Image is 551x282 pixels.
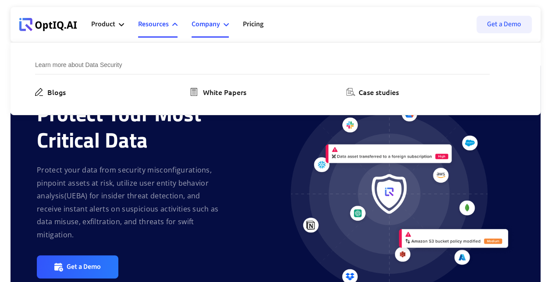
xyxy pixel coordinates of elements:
[138,18,169,30] div: Resources
[191,87,250,97] a: White Papers
[91,18,115,30] div: Product
[35,87,69,97] a: Blogs
[37,101,219,153] div: Protect Your Most Critical Data
[37,255,118,278] a: Get a Demo
[476,16,532,33] a: Get a Demo
[47,87,66,97] div: Blogs
[192,18,220,30] div: Company
[192,11,229,38] div: Company
[359,87,399,97] div: Case studies
[203,87,246,97] div: White Papers
[35,60,490,74] div: Learn more about Data Security
[138,11,178,38] div: Resources
[346,87,402,97] a: Case studies
[67,262,101,271] div: Get a Demo
[19,11,77,38] a: Webflow Homepage
[91,11,124,38] div: Product
[11,42,540,115] nav: Resources
[243,11,263,38] a: Pricing
[37,165,219,239] strong: Protect your data from security misconfigurations, pinpoint assets at risk, utilize user entity b...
